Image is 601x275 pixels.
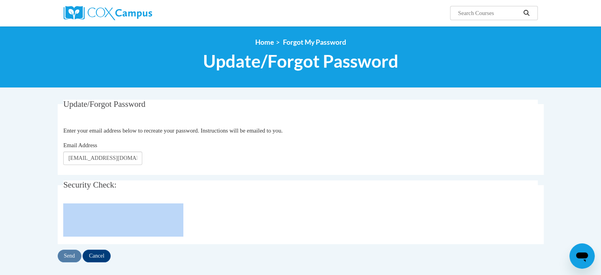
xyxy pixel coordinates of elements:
[64,6,152,20] img: Cox Campus
[63,142,97,148] span: Email Address
[283,38,346,46] span: Forgot My Password
[63,127,283,134] span: Enter your email address below to recreate your password. Instructions will be emailed to you.
[520,8,532,18] button: Search
[569,243,595,269] iframe: Button to launch messaging window
[64,6,214,20] a: Cox Campus
[63,180,117,190] span: Security Check:
[203,51,398,72] span: Update/Forgot Password
[63,152,142,165] input: Email
[63,99,145,109] span: Update/Forgot Password
[83,250,111,262] input: Cancel
[255,38,274,46] a: Home
[63,203,183,234] iframe: reCAPTCHA
[457,8,520,18] input: Search Courses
